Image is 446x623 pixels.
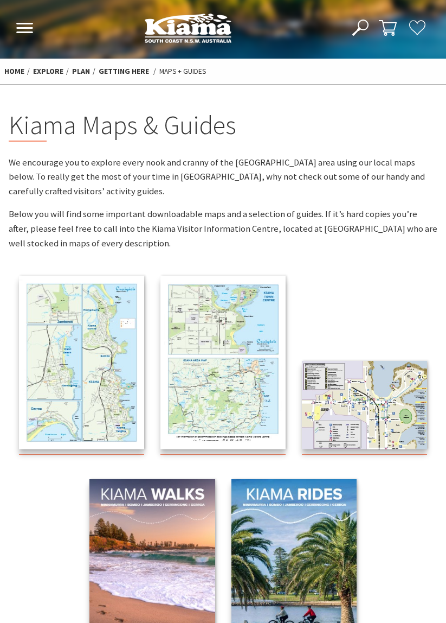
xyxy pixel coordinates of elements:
[302,361,427,449] img: Kiama Mobility Map
[160,276,286,455] a: Kiama Regional Map
[159,66,206,77] li: Maps + Guides
[72,66,90,77] a: Plan
[9,156,437,199] p: We encourage you to explore every nook and cranny of the [GEOGRAPHIC_DATA] area using our local m...
[9,110,437,142] h2: Kiama Maps & Guides
[160,276,286,450] img: Kiama Regional Map
[33,66,63,77] a: Explore
[4,66,24,77] a: Home
[19,276,144,450] img: Kiama Townships Map
[19,276,144,455] a: Kiama Townships Map
[302,361,427,455] a: Kiama Mobility Map
[9,207,437,251] p: Below you will find some important downloadable maps and a selection of guides. If it’s hard copi...
[99,66,149,77] a: Getting Here
[145,13,231,43] img: Kiama Logo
